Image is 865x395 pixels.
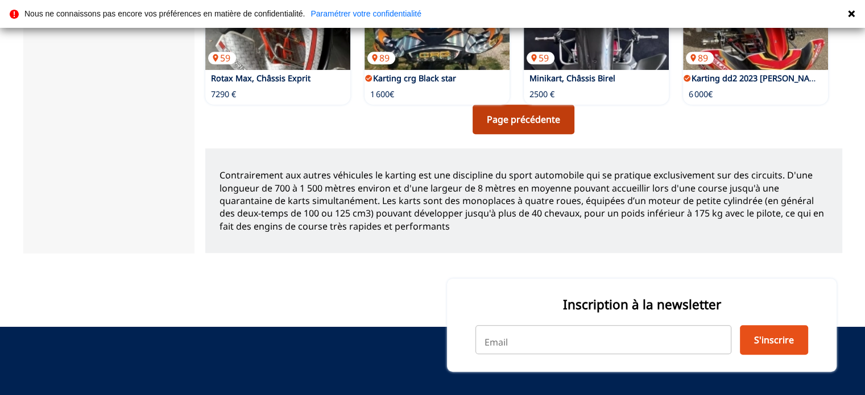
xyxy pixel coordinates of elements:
a: Rotax Max, Châssis Exprit [211,73,311,84]
input: Email [475,325,731,354]
a: Karting crg Black star [373,73,456,84]
p: 89 [367,52,395,64]
p: 6 000€ [689,89,713,100]
p: 89 [686,52,714,64]
p: 59 [527,52,554,64]
a: Karting dd2 2023 [PERSON_NAME] [692,73,824,84]
p: Contrairement aux autres véhicules le karting est une discipline du sport automobile qui se prati... [220,169,828,232]
p: 1 600€ [370,89,394,100]
a: Page précédente [473,105,574,134]
a: Paramétrer votre confidentialité [311,10,421,18]
p: 7290 € [211,89,236,100]
p: Inscription à la newsletter [475,296,808,313]
a: Minikart, Châssis Birel [529,73,615,84]
p: 59 [208,52,236,64]
p: Nous ne connaissons pas encore vos préférences en matière de confidentialité. [24,10,305,18]
p: 2500 € [529,89,554,100]
button: S'inscrire [740,325,808,355]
